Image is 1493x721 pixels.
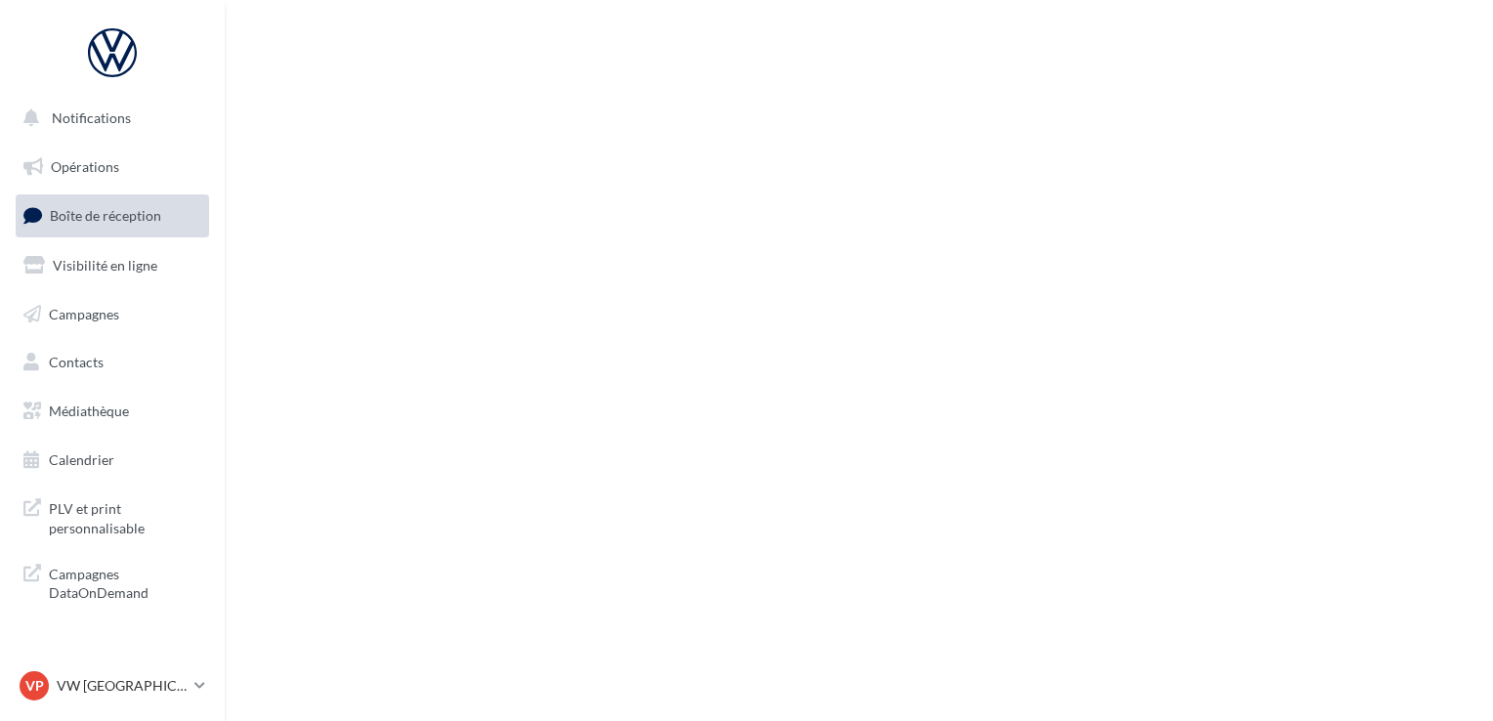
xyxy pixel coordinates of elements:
span: VP [25,676,44,696]
a: Opérations [12,147,213,188]
a: VP VW [GEOGRAPHIC_DATA] 13 [16,667,209,704]
a: Calendrier [12,440,213,481]
span: Contacts [49,354,104,370]
span: Boîte de réception [50,207,161,224]
span: Médiathèque [49,403,129,419]
a: Campagnes DataOnDemand [12,553,213,611]
span: Notifications [52,109,131,126]
p: VW [GEOGRAPHIC_DATA] 13 [57,676,187,696]
button: Notifications [12,98,205,139]
a: PLV et print personnalisable [12,488,213,545]
a: Campagnes [12,294,213,335]
span: Opérations [51,158,119,175]
a: Boîte de réception [12,194,213,236]
a: Visibilité en ligne [12,245,213,286]
a: Contacts [12,342,213,383]
span: PLV et print personnalisable [49,495,201,537]
span: Calendrier [49,451,114,468]
span: Visibilité en ligne [53,257,157,274]
span: Campagnes DataOnDemand [49,561,201,603]
span: Campagnes [49,305,119,321]
a: Médiathèque [12,391,213,432]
